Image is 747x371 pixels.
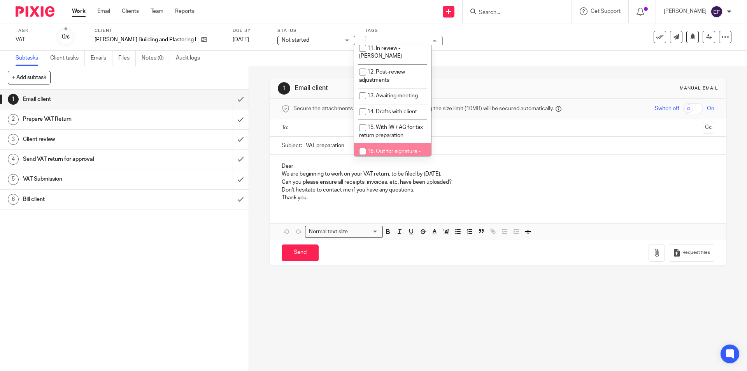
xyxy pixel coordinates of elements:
[478,9,548,16] input: Search
[282,124,290,132] label: To:
[8,134,19,145] div: 3
[23,193,158,205] h1: Bill client
[122,7,139,15] a: Clients
[293,105,554,113] span: Secure the attachments in this message. Files exceeding the size limit (10MB) will be secured aut...
[278,82,290,95] div: 1
[8,174,19,185] div: 5
[8,154,19,165] div: 4
[282,162,714,170] p: Dear ,
[367,109,417,114] span: 14. Drafts with client
[62,32,70,41] div: 0
[305,226,383,238] div: Search for option
[282,244,319,261] input: Send
[91,51,112,66] a: Emails
[680,85,718,91] div: Manual email
[95,36,197,44] p: [PERSON_NAME] Building and Plastering Limited
[703,122,714,134] button: Cc
[23,113,158,125] h1: Prepare VAT Return
[664,7,707,15] p: [PERSON_NAME]
[359,149,421,162] span: 16. Out for signature - post
[97,7,110,15] a: Email
[151,7,163,15] a: Team
[50,51,85,66] a: Client tasks
[350,228,378,236] input: Search for option
[23,153,158,165] h1: Send VAT return for approval
[282,142,302,149] label: Subject:
[23,134,158,145] h1: Client review
[282,170,714,178] p: We are beginning to work on your VAT return, to be filed by [DATE].
[707,105,714,113] span: On
[16,51,44,66] a: Subtasks
[591,9,621,14] span: Get Support
[23,93,158,105] h1: Email client
[72,7,86,15] a: Work
[233,37,249,42] span: [DATE]
[16,36,47,44] div: VAT
[282,186,714,194] p: Don't hesitate to contact me if you have any questions.
[710,5,723,18] img: svg%3E
[295,84,515,92] h1: Email client
[365,28,443,34] label: Tags
[175,7,195,15] a: Reports
[282,37,309,43] span: Not started
[176,51,206,66] a: Audit logs
[8,194,19,205] div: 6
[359,46,402,59] span: 11. In review - [PERSON_NAME]
[233,28,268,34] label: Due by
[95,28,223,34] label: Client
[359,69,405,83] span: 12. Post-review adjustments
[277,28,355,34] label: Status
[8,114,19,125] div: 2
[142,51,170,66] a: Notes (0)
[359,125,423,138] span: 15. With IW / AG for tax return preparation
[65,35,70,39] small: /6
[282,178,714,186] p: Can you please ensure all receipts, invoices, etc. have been uploaded?
[307,228,349,236] span: Normal text size
[23,173,158,185] h1: VAT Submission
[669,244,714,262] button: Request files
[682,250,710,256] span: Request files
[16,28,47,34] label: Task
[655,105,679,113] span: Switch off
[8,71,51,84] button: + Add subtask
[118,51,136,66] a: Files
[367,93,418,98] span: 13. Awaiting meeting
[16,6,54,17] img: Pixie
[282,194,714,202] p: Thank you.
[8,94,19,105] div: 1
